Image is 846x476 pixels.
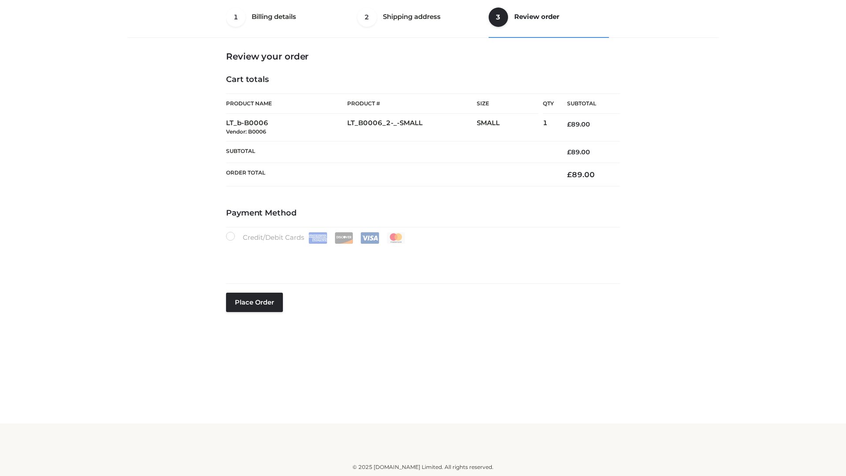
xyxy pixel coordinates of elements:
img: Visa [360,232,379,244]
div: © 2025 [DOMAIN_NAME] Limited. All rights reserved. [131,463,715,472]
label: Credit/Debit Cards [226,232,406,244]
span: £ [567,170,572,179]
bdi: 89.00 [567,148,590,156]
span: £ [567,148,571,156]
th: Subtotal [554,94,620,114]
span: £ [567,120,571,128]
small: Vendor: B0006 [226,128,266,135]
bdi: 89.00 [567,120,590,128]
td: LT_B0006_2-_-SMALL [347,114,477,141]
th: Size [477,94,538,114]
h4: Payment Method [226,208,620,218]
th: Product Name [226,93,347,114]
button: Place order [226,293,283,312]
h4: Cart totals [226,75,620,85]
td: 1 [543,114,554,141]
img: Mastercard [386,232,405,244]
bdi: 89.00 [567,170,595,179]
img: Amex [308,232,327,244]
img: Discover [334,232,353,244]
iframe: Secure payment input frame [224,242,618,274]
th: Subtotal [226,141,554,163]
h3: Review your order [226,51,620,62]
th: Product # [347,93,477,114]
th: Order Total [226,163,554,186]
th: Qty [543,93,554,114]
td: SMALL [477,114,543,141]
td: LT_b-B0006 [226,114,347,141]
